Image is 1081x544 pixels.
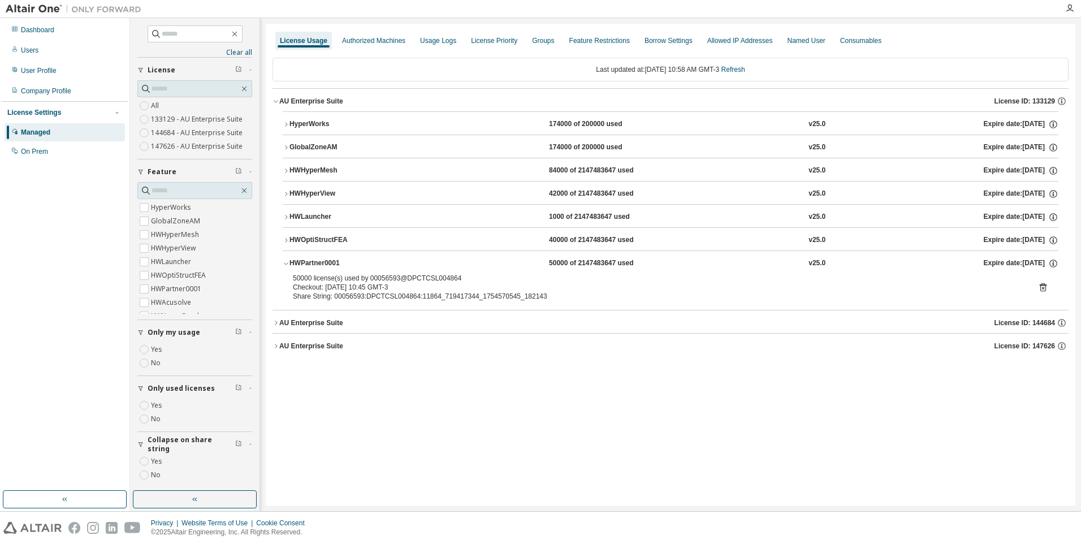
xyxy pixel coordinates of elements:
div: 40000 of 2147483647 used [549,235,651,245]
img: altair_logo.svg [3,522,62,534]
div: 42000 of 2147483647 used [549,189,651,199]
div: Website Terms of Use [181,519,256,528]
label: Yes [151,399,165,412]
div: User Profile [21,66,57,75]
span: Feature [148,167,176,176]
div: License Usage [280,36,327,45]
div: Checkout: [DATE] 10:45 GMT-3 [293,283,1021,292]
div: v25.0 [808,166,825,176]
span: License ID: 147626 [994,342,1055,351]
p: © 2025 Altair Engineering, Inc. All Rights Reserved. [151,528,312,537]
label: HWLauncher [151,255,193,269]
div: HWHyperView [289,189,391,199]
div: HWOptiStructFEA [289,235,391,245]
span: Clear filter [235,384,242,393]
div: v25.0 [808,235,825,245]
span: Only my usage [148,328,200,337]
div: Expire date: [DATE] [983,143,1058,153]
div: v25.0 [808,212,825,222]
div: Usage Logs [420,36,456,45]
img: youtube.svg [124,522,141,534]
div: Named User [787,36,825,45]
span: Clear filter [235,167,242,176]
label: HWPartner0001 [151,282,204,296]
button: HWLauncher1000 of 2147483647 usedv25.0Expire date:[DATE] [283,205,1058,230]
div: Last updated at: [DATE] 10:58 AM GMT-3 [273,58,1069,81]
label: 133129 - AU Enterprise Suite [151,113,245,126]
span: Only used licenses [148,384,215,393]
button: Feature [137,159,252,184]
div: AU Enterprise Suite [279,342,343,351]
div: License Settings [7,108,61,117]
button: Collapse on share string [137,432,252,457]
div: License Priority [471,36,517,45]
div: Company Profile [21,87,71,96]
label: GlobalZoneAM [151,214,202,228]
div: Expire date: [DATE] [983,166,1058,176]
div: On Prem [21,147,48,156]
div: 50000 of 2147483647 used [549,258,651,269]
div: Expire date: [DATE] [983,235,1058,245]
button: HWOptiStructFEA40000 of 2147483647 usedv25.0Expire date:[DATE] [283,228,1058,253]
button: AU Enterprise SuiteLicense ID: 133129 [273,89,1069,114]
button: HyperWorks174000 of 200000 usedv25.0Expire date:[DATE] [283,112,1058,137]
div: 174000 of 200000 used [549,119,651,129]
button: AU Enterprise SuiteLicense ID: 144684 [273,310,1069,335]
button: AU Enterprise SuiteLicense ID: 147626 [273,334,1069,359]
div: Managed [21,128,50,137]
label: HyperWorks [151,201,193,214]
label: All [151,99,161,113]
span: License [148,66,175,75]
img: Altair One [6,3,147,15]
div: Allowed IP Addresses [707,36,773,45]
label: HWHyperView [151,241,198,255]
div: HWLauncher [289,212,391,222]
img: instagram.svg [87,522,99,534]
div: 1000 of 2147483647 used [549,212,651,222]
div: v25.0 [808,189,825,199]
div: Privacy [151,519,181,528]
div: Expire date: [DATE] [983,258,1058,269]
div: AU Enterprise Suite [279,97,343,106]
label: HWAcusolve [151,296,193,309]
label: 147626 - AU Enterprise Suite [151,140,245,153]
a: Refresh [721,66,745,74]
div: HWHyperMesh [289,166,391,176]
button: HWHyperView42000 of 2147483647 usedv25.0Expire date:[DATE] [283,182,1058,206]
button: HWPartner000150000 of 2147483647 usedv25.0Expire date:[DATE] [283,251,1058,276]
button: HWHyperMesh84000 of 2147483647 usedv25.0Expire date:[DATE] [283,158,1058,183]
span: License ID: 144684 [994,318,1055,327]
label: Yes [151,343,165,356]
div: Users [21,46,38,55]
button: Only used licenses [137,376,252,401]
label: No [151,356,163,370]
div: GlobalZoneAM [289,143,391,153]
button: GlobalZoneAM174000 of 200000 usedv25.0Expire date:[DATE] [283,135,1058,160]
div: Consumables [840,36,881,45]
div: AU Enterprise Suite [279,318,343,327]
button: License [137,58,252,83]
div: Expire date: [DATE] [983,189,1058,199]
div: v25.0 [808,119,825,129]
button: Only my usage [137,320,252,345]
img: linkedin.svg [106,522,118,534]
div: v25.0 [808,143,825,153]
label: No [151,468,163,482]
span: Collapse on share string [148,435,235,454]
div: Feature Restrictions [569,36,630,45]
label: Yes [151,455,165,468]
div: Borrow Settings [645,36,693,45]
span: Clear filter [235,440,242,449]
div: Authorized Machines [342,36,405,45]
label: No [151,412,163,426]
div: Share String: 00056593:DPCTCSL004864:11864_719417344_1754570545_182143 [293,292,1021,301]
div: 50000 license(s) used by 00056593@DPCTCSL004864 [293,274,1021,283]
div: 174000 of 200000 used [549,143,651,153]
span: Clear filter [235,328,242,337]
div: Expire date: [DATE] [983,212,1058,222]
label: HWHyperGraph [151,309,204,323]
div: HWPartner0001 [289,258,391,269]
div: Cookie Consent [256,519,311,528]
span: License ID: 133129 [994,97,1055,106]
div: HyperWorks [289,119,391,129]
